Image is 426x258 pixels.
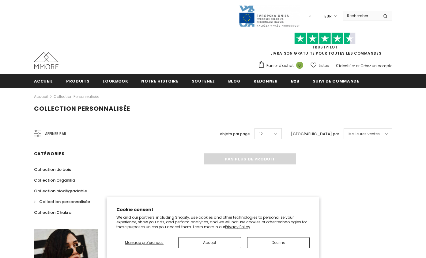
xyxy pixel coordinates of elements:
span: Collection Organika [34,177,75,183]
input: Search Site [343,11,379,20]
a: Collection Organika [34,175,75,186]
span: Accueil [34,78,53,84]
span: Collection personnalisée [34,104,130,113]
span: Collection de bois [34,167,71,172]
span: Listes [319,63,329,69]
span: Notre histoire [141,78,178,84]
button: Decline [247,237,310,248]
span: 12 [259,131,263,137]
a: Accueil [34,74,53,88]
button: Accept [178,237,241,248]
span: or [356,63,360,68]
a: Panier d'achat 0 [258,61,306,70]
a: Javni Razpis [239,13,300,18]
p: We and our partners, including Shopify, use cookies and other technologies to personalize your ex... [116,215,310,229]
h2: Cookie consent [116,206,310,213]
a: Notre histoire [141,74,178,88]
span: Collection biodégradable [34,188,87,194]
span: soutenez [192,78,215,84]
span: Produits [66,78,89,84]
span: Catégories [34,151,65,157]
a: Collection Chakra [34,207,71,218]
a: Collection personnalisée [54,94,99,99]
span: Manage preferences [125,240,164,245]
a: Collection personnalisée [34,196,90,207]
a: Blog [228,74,241,88]
a: Privacy Policy [225,224,250,229]
span: EUR [324,13,332,19]
a: Collection biodégradable [34,186,87,196]
a: Accueil [34,93,48,100]
a: Suivi de commande [313,74,359,88]
img: Faites confiance aux étoiles pilotes [294,33,356,44]
span: Lookbook [103,78,128,84]
a: TrustPilot [312,44,338,50]
a: Listes [311,60,329,71]
label: [GEOGRAPHIC_DATA] par [291,131,339,137]
span: Redonner [254,78,277,84]
a: Produits [66,74,89,88]
span: Meilleures ventes [349,131,380,137]
a: soutenez [192,74,215,88]
span: LIVRAISON GRATUITE POUR TOUTES LES COMMANDES [258,35,392,56]
a: B2B [291,74,300,88]
span: Collection Chakra [34,210,71,215]
label: objets par page [220,131,250,137]
span: Blog [228,78,241,84]
span: Affiner par [45,130,66,137]
a: Lookbook [103,74,128,88]
a: Créez un compte [360,63,392,68]
span: Suivi de commande [313,78,359,84]
span: Panier d'achat [266,63,294,69]
a: S'identifier [336,63,355,68]
button: Manage preferences [116,237,172,248]
img: Javni Razpis [239,5,300,27]
img: Cas MMORE [34,52,58,69]
span: 0 [296,62,303,69]
span: Collection personnalisée [39,199,90,205]
a: Redonner [254,74,277,88]
a: Collection de bois [34,164,71,175]
span: B2B [291,78,300,84]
